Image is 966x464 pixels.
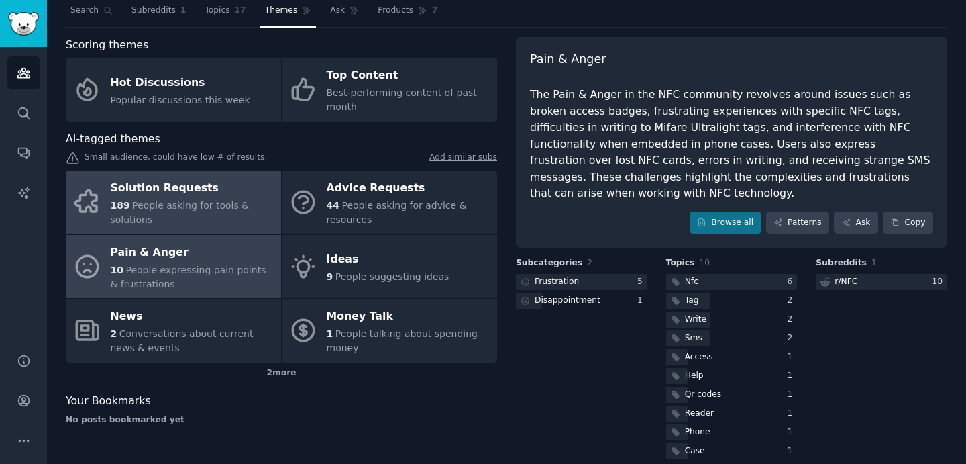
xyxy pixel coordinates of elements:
span: Themes [265,5,298,17]
div: Pain & Anger [111,242,274,263]
span: Pain & Anger [530,51,606,68]
a: Tag2 [666,293,798,310]
div: Money Talk [327,306,490,328]
div: Small audience, could have low # of results. [66,152,497,166]
span: Topics [666,257,695,269]
a: Sms2 [666,330,798,347]
div: 1 [788,370,798,382]
a: Browse all [690,212,761,234]
div: 2 [788,295,798,307]
div: Qr codes [685,389,722,401]
span: 10 [699,258,710,267]
span: Products [378,5,413,17]
span: People expressing pain points & frustrations [111,265,266,289]
div: 1 [788,426,798,438]
span: 7 [432,5,438,17]
a: Phone1 [666,424,798,441]
span: People suggesting ideas [335,271,449,282]
div: 1 [788,351,798,363]
a: Add similar subs [429,152,497,166]
a: Solution Requests189People asking for tools & solutions [66,171,281,234]
a: Frustration5 [516,274,647,291]
span: AI-tagged themes [66,131,160,148]
div: Access [685,351,713,363]
a: Hot DiscussionsPopular discussions this week [66,58,281,122]
img: GummySearch logo [8,12,39,36]
a: Ideas9People suggesting ideas [282,235,497,299]
div: Frustration [535,276,579,288]
span: 1 [180,5,186,17]
span: 1 [327,328,333,339]
div: 2 [788,314,798,326]
a: Disappointment1 [516,293,647,310]
a: Reader1 [666,406,798,422]
span: People asking for tools & solutions [111,200,250,225]
div: Solution Requests [111,178,274,199]
span: Topics [205,5,229,17]
a: News2Conversations about current news & events [66,299,281,363]
span: Popular discussions this week [111,95,250,105]
div: 2 more [66,363,497,384]
a: Qr codes1 [666,387,798,404]
a: Pain & Anger10People expressing pain points & frustrations [66,235,281,299]
button: Copy [883,212,933,234]
span: Scoring themes [66,37,148,54]
div: Write [685,314,706,326]
div: 1 [788,389,798,401]
a: Money Talk1People talking about spending money [282,299,497,363]
div: Case [685,445,705,457]
div: 1 [788,408,798,420]
div: Phone [685,426,710,438]
span: 1 [871,258,877,267]
div: r/ NFC [835,276,857,288]
div: Advice Requests [327,178,490,199]
a: Ask [834,212,878,234]
span: Search [70,5,99,17]
div: Sms [685,332,702,344]
span: Best-performing content of past month [327,87,477,112]
span: 17 [235,5,246,17]
span: 44 [327,200,339,211]
a: Write2 [666,312,798,328]
span: 10 [111,265,123,275]
div: 1 [637,295,647,307]
div: 1 [788,445,798,457]
div: 6 [788,276,798,288]
a: Nfc6 [666,274,798,291]
a: Case1 [666,443,798,460]
div: Help [685,370,704,382]
span: 9 [327,271,333,282]
div: 10 [932,276,947,288]
span: 189 [111,200,130,211]
a: Advice Requests44People asking for advice & resources [282,171,497,234]
div: Nfc [685,276,698,288]
span: Conversations about current news & events [111,328,254,353]
span: Your Bookmarks [66,393,151,410]
div: Disappointment [535,295,600,307]
span: Ask [330,5,345,17]
a: Access1 [666,349,798,366]
span: People talking about spending money [327,328,478,353]
div: 5 [637,276,647,288]
span: Subreddits [816,257,867,269]
div: Tag [685,295,699,307]
span: Subcategories [516,257,582,269]
div: Ideas [327,249,449,271]
div: 2 [788,332,798,344]
a: Patterns [766,212,829,234]
div: Hot Discussions [111,72,250,93]
a: r/NFC10 [816,274,947,291]
span: People asking for advice & resources [327,200,467,225]
span: 2 [111,328,117,339]
span: Subreddits [131,5,176,17]
a: Help1 [666,368,798,385]
div: No posts bookmarked yet [66,414,497,426]
a: Top ContentBest-performing content of past month [282,58,497,122]
div: Top Content [327,65,490,87]
span: 2 [587,258,592,267]
div: Reader [685,408,714,420]
div: News [111,306,274,328]
div: The Pain & Anger in the NFC community revolves around issues such as broken access badges, frustr... [530,87,933,202]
